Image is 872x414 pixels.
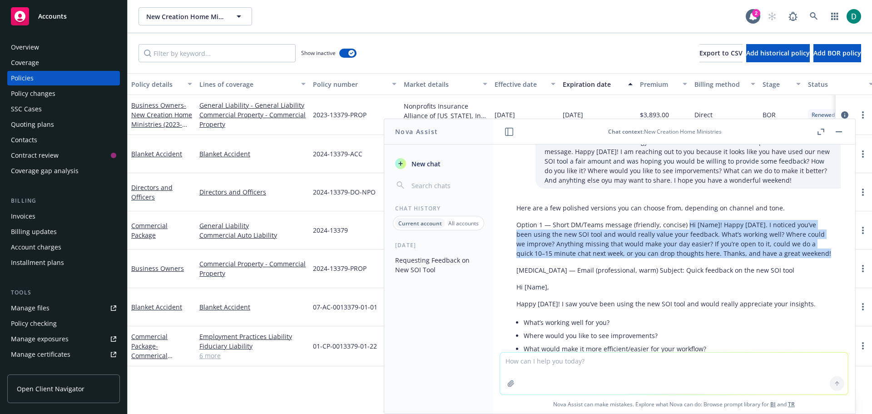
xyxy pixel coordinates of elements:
a: Blanket Accident [131,150,182,158]
a: more [857,149,868,160]
button: Requesting Feedback on New SOI Tool [391,253,486,277]
a: General Liability [199,221,306,230]
span: [DATE] [563,110,583,120]
a: Manage exposures [7,332,120,346]
a: Blanket Accident [131,303,182,311]
button: Export to CSV [699,44,743,62]
button: Stage [759,73,804,95]
a: more [857,187,868,198]
a: circleInformation [839,110,850,120]
a: General Liability - General Liability [199,100,306,110]
button: Market details [400,73,491,95]
p: All accounts [448,219,479,227]
li: Where would you like to see improvements? [524,329,832,342]
a: 6 more [199,351,306,360]
a: Commercial Package [131,332,168,369]
a: more [857,301,868,312]
a: Account charges [7,240,120,254]
span: Renewed [812,111,835,119]
div: Quoting plans [11,117,54,132]
span: Nova Assist can make mistakes. Explore what Nova can do: Browse prompt library for and [496,395,852,414]
a: Commercial Property - Commercial Property [199,110,306,129]
a: Employment Practices Liability [199,332,306,341]
button: Premium [636,73,691,95]
a: TR [788,400,795,408]
button: Add BOR policy [813,44,861,62]
a: SSC Cases [7,102,120,116]
div: Overview [11,40,39,55]
div: Contacts [11,133,37,147]
span: BOR [763,110,776,120]
a: Overview [7,40,120,55]
div: Policy checking [11,316,57,331]
a: Search [805,7,823,25]
a: Switch app [826,7,844,25]
span: 2023-13379-PROP [313,110,367,120]
a: more [857,225,868,236]
p: [MEDICAL_DATA] — Email (professional, warm) Subject: Quick feedback on the new SOI tool [516,265,832,275]
span: New chat [410,159,441,169]
button: Expiration date [559,73,636,95]
button: Add historical policy [746,44,810,62]
div: Coverage [11,55,39,70]
button: New chat [391,155,486,172]
div: Nonprofits Insurance Alliance of [US_STATE], Inc. (NIAC) [404,101,487,120]
button: Lines of coverage [196,73,309,95]
a: Manage claims [7,363,120,377]
div: Billing updates [11,224,57,239]
p: Happy [DATE]! I saw you’ve been using the new SOI tool and would really appreciate your insights. [516,299,832,309]
div: Account charges [11,240,61,254]
div: Chat History [384,205,493,212]
div: Manage exposures [11,332,69,346]
button: Policy number [309,73,400,95]
span: New Creation Home Ministries [146,12,225,21]
div: Premium [640,80,677,89]
a: Coverage gap analysis [7,164,120,178]
a: Fiduciary Liability [199,341,306,351]
span: 07-AC-0013379-01-01 [313,302,377,312]
span: Chat context [608,128,643,135]
a: Directors and Officers [199,187,306,197]
div: 2 [752,9,760,17]
div: Policy changes [11,86,55,101]
button: Policy details [128,73,196,95]
span: 2024-13379 [313,225,348,235]
div: Policy number [313,80,386,89]
a: more [857,110,868,120]
input: Filter by keyword... [139,44,296,62]
a: Business Owners [131,101,192,186]
a: more [857,340,868,351]
p: Hi [Name], [516,282,832,292]
span: Open Client Navigator [17,384,84,394]
span: [DATE] [495,110,515,120]
div: Policy details [131,80,182,89]
li: What’s working well for you? [524,316,832,329]
a: Manage certificates [7,347,120,362]
a: Invoices [7,209,120,224]
div: Billing method [694,80,745,89]
div: Tools [7,288,120,297]
a: Commercial Package [131,221,168,239]
span: $3,893.00 [640,110,669,120]
div: Expiration date [563,80,623,89]
a: Accounts [7,4,120,29]
button: Billing method [691,73,759,95]
a: Directors and Officers [131,183,173,201]
a: Manage files [7,301,120,315]
a: Business Owners [131,264,184,273]
div: Lines of coverage [199,80,296,89]
p: Here are a few polished versions you can choose from, depending on channel and tone. [516,203,832,213]
div: Status [808,80,863,89]
div: Installment plans [11,255,64,270]
a: Blanket Accident [199,302,306,312]
span: 2024-13379-DO-NPO [313,187,376,197]
div: Invoices [11,209,35,224]
div: Manage claims [11,363,57,377]
li: What would make it more efficient/easier for your workflow? [524,342,832,355]
button: New Creation Home Ministries [139,7,252,25]
span: 2024-13379-PROP [313,264,367,273]
a: BI [770,400,776,408]
span: 01-CP-0013379-01-22 [313,341,377,351]
a: Installment plans [7,255,120,270]
div: SSC Cases [11,102,42,116]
